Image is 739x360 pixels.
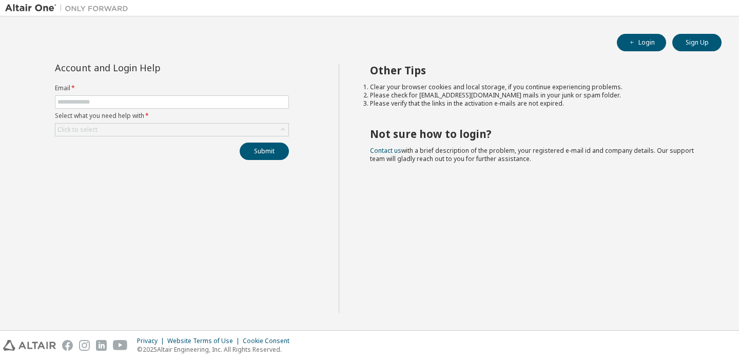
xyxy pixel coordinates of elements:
div: Privacy [137,337,167,345]
li: Clear your browser cookies and local storage, if you continue experiencing problems. [370,83,704,91]
button: Submit [240,143,289,160]
a: Contact us [370,146,401,155]
li: Please verify that the links in the activation e-mails are not expired. [370,99,704,108]
button: Sign Up [672,34,722,51]
img: youtube.svg [113,340,128,351]
h2: Not sure how to login? [370,127,704,141]
h2: Other Tips [370,64,704,77]
button: Login [617,34,666,51]
div: Click to select [57,126,98,134]
div: Account and Login Help [55,64,242,72]
label: Email [55,84,289,92]
img: altair_logo.svg [3,340,56,351]
img: instagram.svg [79,340,90,351]
label: Select what you need help with [55,112,289,120]
div: Website Terms of Use [167,337,243,345]
img: Altair One [5,3,133,13]
img: facebook.svg [62,340,73,351]
div: Click to select [55,124,288,136]
li: Please check for [EMAIL_ADDRESS][DOMAIN_NAME] mails in your junk or spam folder. [370,91,704,99]
img: linkedin.svg [96,340,107,351]
span: with a brief description of the problem, your registered e-mail id and company details. Our suppo... [370,146,694,163]
p: © 2025 Altair Engineering, Inc. All Rights Reserved. [137,345,296,354]
div: Cookie Consent [243,337,296,345]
